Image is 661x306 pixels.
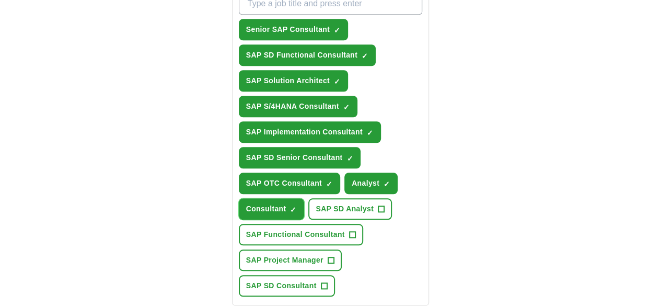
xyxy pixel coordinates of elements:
[334,26,340,35] span: ✓
[334,77,340,86] span: ✓
[384,180,390,188] span: ✓
[246,127,363,138] span: SAP Implementation Consultant
[326,180,332,188] span: ✓
[239,198,305,220] button: Consultant✓
[246,24,330,35] span: Senior SAP Consultant
[246,50,357,61] span: SAP SD Functional Consultant
[246,255,323,266] span: SAP Project Manager
[346,154,353,163] span: ✓
[362,52,368,60] span: ✓
[290,206,296,214] span: ✓
[246,101,339,112] span: SAP S/4HANA Consultant
[239,19,348,40] button: Senior SAP Consultant✓
[239,275,335,297] button: SAP SD Consultant
[239,147,361,168] button: SAP SD Senior Consultant✓
[344,173,398,194] button: Analyst✓
[239,250,342,271] button: SAP Project Manager
[246,229,345,240] span: SAP Functional Consultant
[246,178,322,189] span: SAP OTC Consultant
[239,121,381,143] button: SAP Implementation Consultant✓
[246,75,330,86] span: SAP Solution Architect
[239,96,357,117] button: SAP S/4HANA Consultant✓
[246,152,343,163] span: SAP SD Senior Consultant
[352,178,379,189] span: Analyst
[343,103,350,111] span: ✓
[239,70,348,92] button: SAP Solution Architect✓
[308,198,392,220] button: SAP SD Analyst
[239,44,376,66] button: SAP SD Functional Consultant✓
[367,129,373,137] span: ✓
[239,224,363,245] button: SAP Functional Consultant
[239,173,340,194] button: SAP OTC Consultant✓
[246,203,286,214] span: Consultant
[246,280,317,291] span: SAP SD Consultant
[316,203,374,214] span: SAP SD Analyst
